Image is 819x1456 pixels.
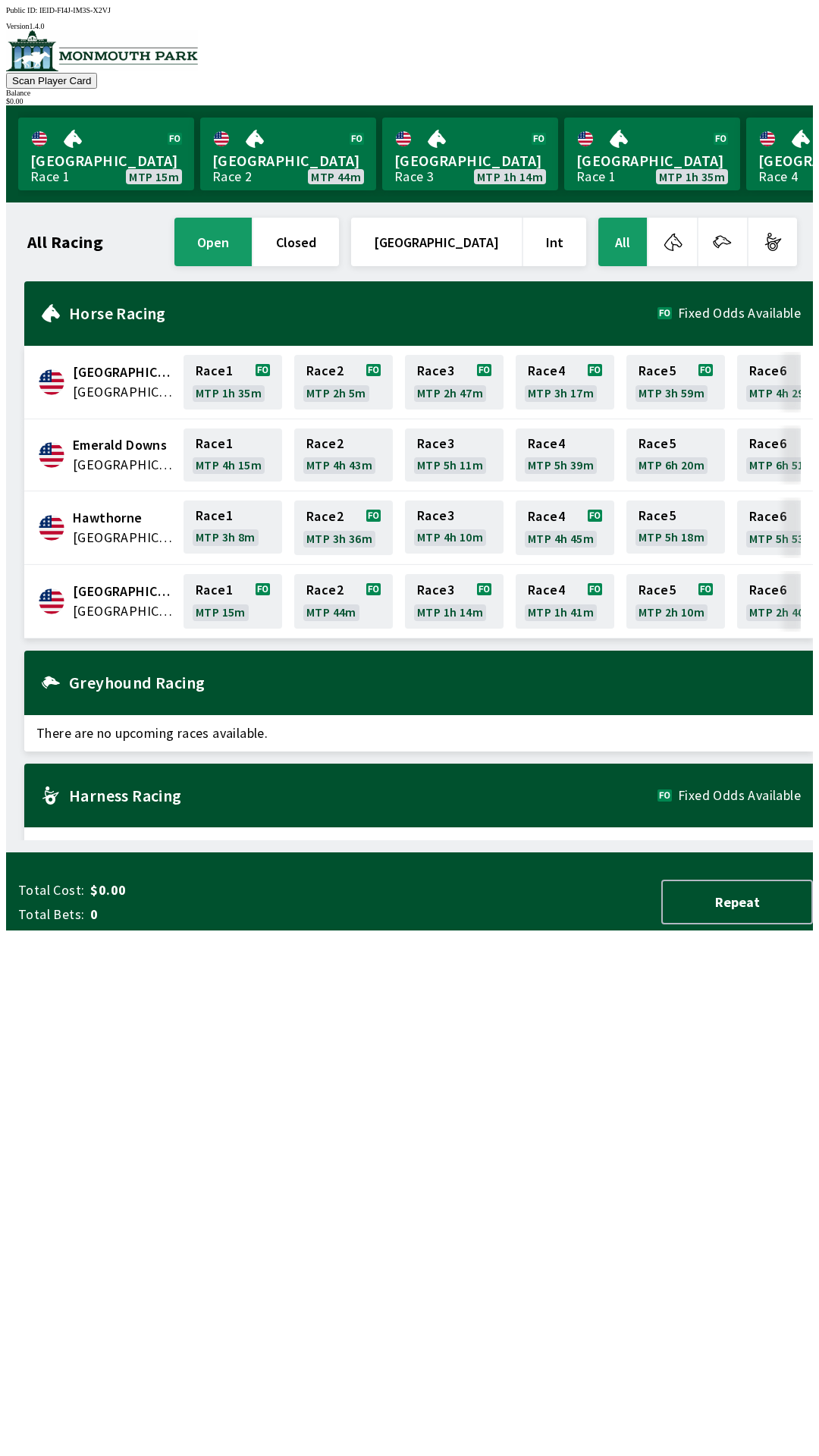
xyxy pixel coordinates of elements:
div: $ 0.00 [6,97,813,105]
span: Repeat [675,893,799,911]
span: MTP 3h 36m [306,532,372,544]
span: Race 6 [749,584,786,596]
span: Hawthorne [73,508,174,528]
a: Race3MTP 2h 47m [405,355,504,409]
a: Race1MTP 1h 35m [184,355,282,409]
div: Version 1.4.0 [6,22,813,30]
div: Race 1 [576,171,616,183]
div: Race 2 [212,171,252,183]
span: [GEOGRAPHIC_DATA] [30,151,182,171]
span: [GEOGRAPHIC_DATA] [576,151,728,171]
a: Race2MTP 2h 5m [294,355,393,409]
a: Race5MTP 5h 18m [626,500,725,555]
span: Race 4 [528,510,565,522]
span: Race 3 [417,438,454,450]
span: [GEOGRAPHIC_DATA] [212,151,364,171]
span: MTP 15m [196,606,246,618]
span: Race 2 [306,584,344,596]
a: Race1MTP 3h 8m [184,500,282,555]
span: Race 5 [639,510,676,522]
div: Race 1 [30,171,70,183]
span: MTP 6h 51m [749,459,815,471]
span: MTP 4h 45m [528,532,594,544]
span: MTP 1h 14m [417,606,483,618]
span: Race 3 [417,365,454,377]
span: Race 5 [639,584,676,596]
a: Race4MTP 4h 45m [516,500,614,555]
a: Race3MTP 4h 10m [405,500,504,555]
span: MTP 5h 18m [639,531,704,543]
button: closed [253,218,339,266]
span: MTP 44m [306,606,356,618]
span: Fixed Odds Available [678,307,801,319]
a: Race1MTP 15m [184,574,282,629]
a: [GEOGRAPHIC_DATA]Race 1MTP 1h 35m [564,118,740,190]
span: MTP 2h 47m [417,387,483,399]
span: United States [73,455,174,475]
span: MTP 2h 10m [639,606,704,618]
a: Race5MTP 6h 20m [626,428,725,482]
span: MTP 4h 43m [306,459,372,471]
div: Public ID: [6,6,813,14]
a: Race2MTP 3h 36m [294,500,393,555]
span: MTP 6h 20m [639,459,704,471]
a: Race5MTP 2h 10m [626,574,725,629]
span: United States [73,528,174,548]
span: Race 6 [749,510,786,522]
div: Race 4 [758,171,798,183]
a: Race2MTP 44m [294,574,393,629]
span: MTP 4h 10m [417,531,483,543]
a: Race2MTP 4h 43m [294,428,393,482]
button: All [598,218,647,266]
span: United States [73,382,174,402]
a: Race3MTP 1h 14m [405,574,504,629]
span: Race 5 [639,438,676,450]
span: MTP 1h 41m [528,606,594,618]
a: Race1MTP 4h 15m [184,428,282,482]
span: MTP 1h 14m [477,171,543,183]
span: MTP 44m [311,171,361,183]
button: Int [523,218,586,266]
span: IEID-FI4J-IM3S-X2VJ [39,6,111,14]
button: [GEOGRAPHIC_DATA] [351,218,522,266]
a: Race4MTP 3h 17m [516,355,614,409]
span: There are no upcoming races available. [24,715,813,752]
h2: Harness Racing [69,789,657,802]
button: Repeat [661,880,813,924]
span: United States [73,601,174,621]
span: Race 6 [749,365,786,377]
span: Fixed Odds Available [678,789,801,802]
span: Race 3 [417,510,454,522]
span: Emerald Downs [73,435,174,455]
button: open [174,218,252,266]
span: Total Bets: [18,905,84,924]
h2: Horse Racing [69,307,657,319]
span: $0.00 [90,881,329,899]
a: Race4MTP 5h 39m [516,428,614,482]
a: [GEOGRAPHIC_DATA]Race 1MTP 15m [18,118,194,190]
span: MTP 1h 35m [196,387,262,399]
span: Race 4 [528,438,565,450]
span: Race 1 [196,510,233,522]
span: MTP 5h 53m [749,532,815,544]
a: Race5MTP 3h 59m [626,355,725,409]
span: MTP 4h 15m [196,459,262,471]
span: MTP 2h 40m [749,606,815,618]
a: [GEOGRAPHIC_DATA]Race 2MTP 44m [200,118,376,190]
h2: Greyhound Racing [69,676,801,689]
span: MTP 5h 39m [528,459,594,471]
span: 0 [90,905,329,924]
span: Race 5 [639,365,676,377]
span: MTP 3h 8m [196,531,256,543]
h1: All Racing [27,236,103,248]
span: Race 1 [196,365,233,377]
span: MTP 2h 5m [306,387,366,399]
span: Race 6 [749,438,786,450]
span: Race 1 [196,584,233,596]
span: There are no upcoming races available. [24,827,813,864]
span: Canterbury Park [73,362,174,382]
span: MTP 1h 35m [659,171,725,183]
a: Race3MTP 5h 11m [405,428,504,482]
span: Race 2 [306,510,344,522]
a: Race4MTP 1h 41m [516,574,614,629]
